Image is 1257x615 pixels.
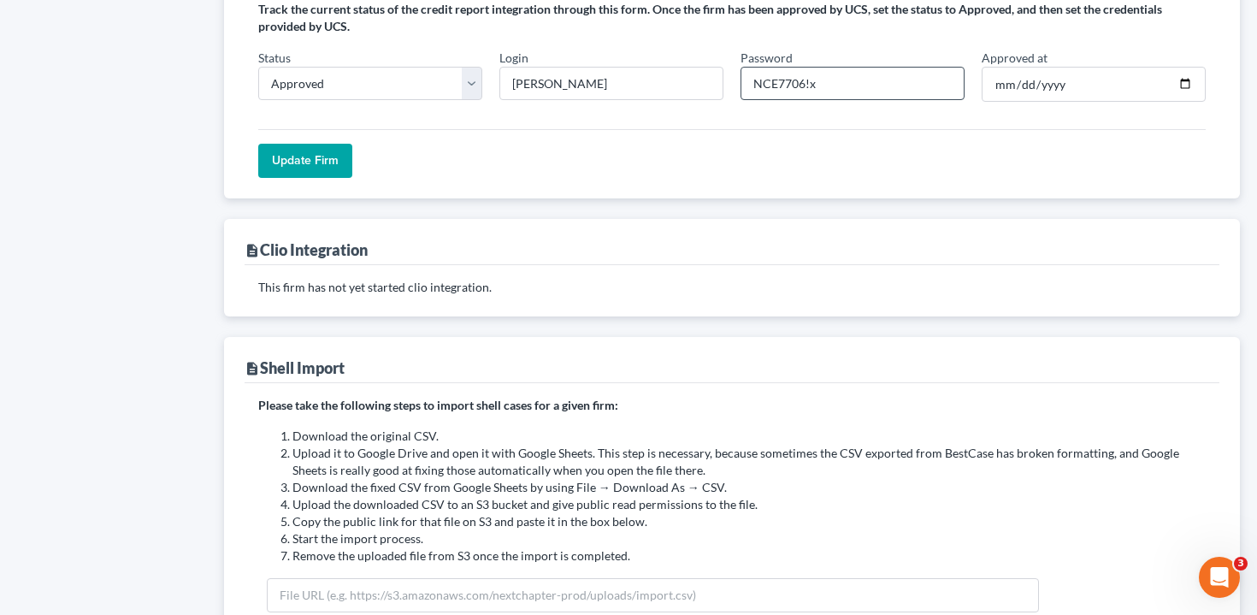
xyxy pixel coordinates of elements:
[1234,557,1248,571] span: 3
[258,397,1206,414] p: Please take the following steps to import shell cases for a given firm:
[741,49,793,67] label: Password
[258,279,1206,296] p: This firm has not yet started clio integration.
[258,49,291,67] label: Status
[245,358,345,378] div: Shell Import
[245,239,368,260] div: Clio Integration
[245,243,260,258] i: description
[1199,557,1240,598] iframe: Intercom live chat
[292,547,1206,565] li: Remove the uploaded file from S3 once the import is completed.
[982,49,1047,67] label: Approved at
[292,479,1206,496] li: Download the fixed CSV from Google Sheets by using File → Download As → CSV.
[292,496,1206,513] li: Upload the downloaded CSV to an S3 bucket and give public read permissions to the file.
[292,530,1206,547] li: Start the import process.
[258,144,352,178] input: Update Firm
[245,361,260,376] i: description
[499,49,528,67] label: Login
[267,578,1040,612] input: File URL (e.g. https://s3.amazonaws.com/nextchapter-prod/uploads/import.csv)
[292,513,1206,530] li: Copy the public link for that file on S3 and paste it in the box below.
[258,1,1206,35] p: Track the current status of the credit report integration through this form. Once the firm has be...
[292,445,1206,479] li: Upload it to Google Drive and open it with Google Sheets. This step is necessary, because sometim...
[292,428,1206,445] li: Download the original CSV.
